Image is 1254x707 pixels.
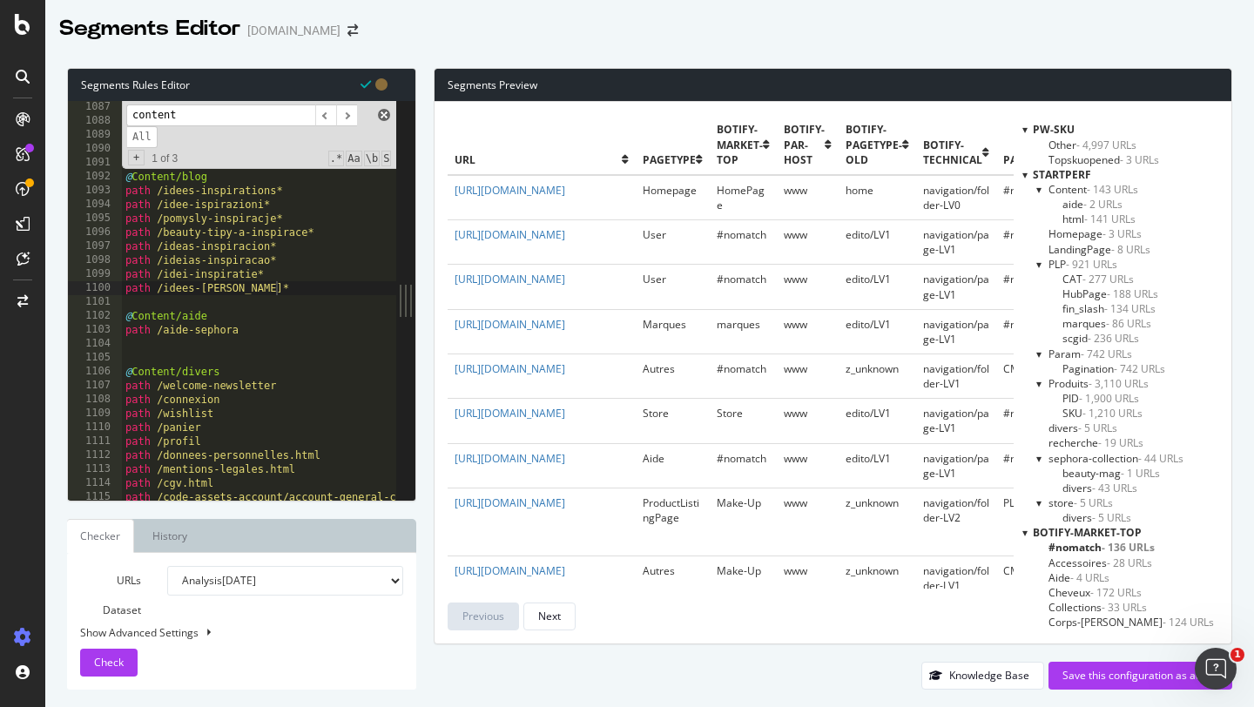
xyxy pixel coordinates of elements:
[1120,152,1159,167] span: - 3 URLs
[94,655,124,670] span: Check
[68,226,122,239] div: 1096
[1048,242,1150,257] span: Click to filter Startperf on LandingPage
[138,519,201,553] a: History
[68,407,122,421] div: 1109
[717,272,766,286] span: #nomatch
[643,406,669,421] span: Store
[1102,600,1147,615] span: - 33 URLs
[717,406,743,421] span: Store
[375,76,388,92] span: You have unsaved modifications
[1003,451,1053,466] span: #nomatch
[1114,361,1165,376] span: - 742 URLs
[455,152,622,167] span: url
[717,563,761,578] span: Make-Up
[1062,406,1143,421] span: Click to filter Startperf on Produits/SKU
[1107,286,1158,301] span: - 188 URLs
[1092,481,1137,495] span: - 43 URLs
[1081,347,1132,361] span: - 742 URLs
[643,563,675,578] span: Autres
[1062,286,1158,301] span: Click to filter Startperf on PLP/HubPage
[923,138,982,167] span: botify-technical
[455,563,565,578] a: [URL][DOMAIN_NAME]
[643,361,675,376] span: Autres
[1003,317,1053,332] span: #nomatch
[846,451,891,466] span: edito/LV1
[1048,182,1138,197] span: Click to filter Startperf on Content and its children
[364,151,380,166] span: Whole Word Search
[68,69,415,101] div: Segments Rules Editor
[643,227,666,242] span: User
[1062,301,1156,316] span: Click to filter Startperf on PLP/fin_slash
[784,317,807,332] span: www
[784,227,807,242] span: www
[68,114,122,128] div: 1088
[1003,152,1062,167] span: pagetype2
[1033,525,1142,540] span: botify-market-top
[923,317,989,347] span: navigation/page-LV1
[923,406,989,435] span: navigation/page-LV1
[68,184,122,198] div: 1093
[68,212,122,226] div: 1095
[1098,435,1143,450] span: - 19 URLs
[643,317,686,332] span: Marques
[68,365,122,379] div: 1106
[68,323,122,337] div: 1103
[921,668,1044,683] a: Knowledge Base
[68,239,122,253] div: 1097
[1062,361,1165,376] span: Click to filter Startperf on Param/Pagination
[784,122,825,166] span: botify-par-host
[126,126,158,148] span: Alt-Enter
[1062,391,1139,406] span: Click to filter Startperf on Produits/PID
[784,272,807,286] span: www
[846,227,891,242] span: edito/LV1
[455,183,565,198] a: [URL][DOMAIN_NAME]
[68,156,122,170] div: 1091
[455,317,565,332] a: [URL][DOMAIN_NAME]
[1107,555,1152,570] span: - 28 URLs
[784,451,807,466] span: www
[68,476,122,490] div: 1114
[538,609,561,623] div: Next
[1070,570,1109,585] span: - 4 URLs
[1078,421,1117,435] span: - 5 URLs
[1092,510,1131,525] span: - 5 URLs
[923,227,989,257] span: navigation/page-LV1
[347,24,358,37] div: arrow-right-arrow-left
[1082,406,1143,421] span: - 1,210 URLs
[68,142,122,156] div: 1090
[68,100,122,114] div: 1087
[717,495,761,510] span: Make-Up
[923,563,989,593] span: navigation/folder-LV1
[1066,257,1117,272] span: - 921 URLs
[784,406,807,421] span: www
[846,361,899,376] span: z_unknown
[784,563,807,578] span: www
[1003,361,1061,376] span: CMS/others
[381,151,391,166] span: Search In Selection
[1048,662,1232,690] button: Save this configuration as active
[1090,585,1142,600] span: - 172 URLs
[1003,563,1061,578] span: CMS/others
[1062,331,1139,346] span: Click to filter Startperf on PLP/scgid
[846,495,899,510] span: z_unknown
[68,170,122,184] div: 1092
[1102,630,1142,644] span: - 3 URLs
[1048,585,1142,600] span: Click to filter botify-market-top on Cheveux
[68,462,122,476] div: 1113
[1033,167,1091,182] span: Startperf
[67,625,390,640] div: Show Advanced Settings
[1163,615,1214,630] span: - 124 URLs
[1048,421,1117,435] span: Click to filter Startperf on divers
[949,668,1029,683] div: Knowledge Base
[455,272,565,286] a: [URL][DOMAIN_NAME]
[923,183,989,212] span: navigation/folder-LV0
[846,406,891,421] span: edito/LV1
[145,151,185,165] span: 1 of 3
[1003,183,1053,198] span: #nomatch
[462,609,504,623] div: Previous
[1003,272,1053,286] span: #nomatch
[68,295,122,309] div: 1101
[846,272,891,286] span: edito/LV1
[643,152,696,167] span: pagetype
[1062,272,1134,286] span: Click to filter Startperf on PLP/CAT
